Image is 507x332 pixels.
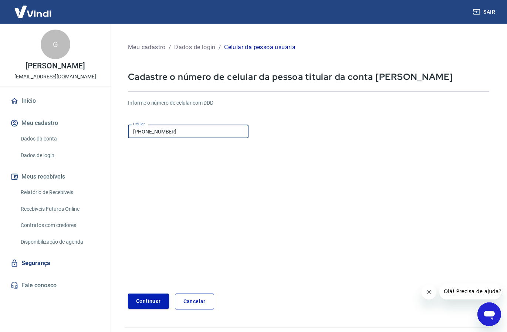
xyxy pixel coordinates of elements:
[4,5,62,11] span: Olá! Precisa de ajuda?
[18,148,102,163] a: Dados de login
[169,43,171,52] p: /
[471,5,498,19] button: Sair
[26,62,85,70] p: [PERSON_NAME]
[477,302,501,326] iframe: Botão para abrir a janela de mensagens
[422,285,436,299] iframe: Fechar mensagem
[128,71,489,82] p: Cadastre o número de celular da pessoa titular da conta [PERSON_NAME]
[224,43,295,52] p: Celular da pessoa usuária
[41,30,70,59] div: G
[439,283,501,299] iframe: Mensagem da empresa
[133,121,145,127] label: Celular
[128,294,169,309] button: Continuar
[175,294,214,309] a: Cancelar
[9,115,102,131] button: Meu cadastro
[18,131,102,146] a: Dados da conta
[18,234,102,250] a: Disponibilização de agenda
[174,43,216,52] p: Dados de login
[18,218,102,233] a: Contratos com credores
[9,277,102,294] a: Fale conosco
[9,93,102,109] a: Início
[18,185,102,200] a: Relatório de Recebíveis
[128,99,489,107] h6: Informe o número de celular com DDD
[219,43,221,52] p: /
[9,0,57,23] img: Vindi
[9,169,102,185] button: Meus recebíveis
[14,73,96,81] p: [EMAIL_ADDRESS][DOMAIN_NAME]
[18,201,102,217] a: Recebíveis Futuros Online
[9,255,102,271] a: Segurança
[128,43,166,52] p: Meu cadastro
